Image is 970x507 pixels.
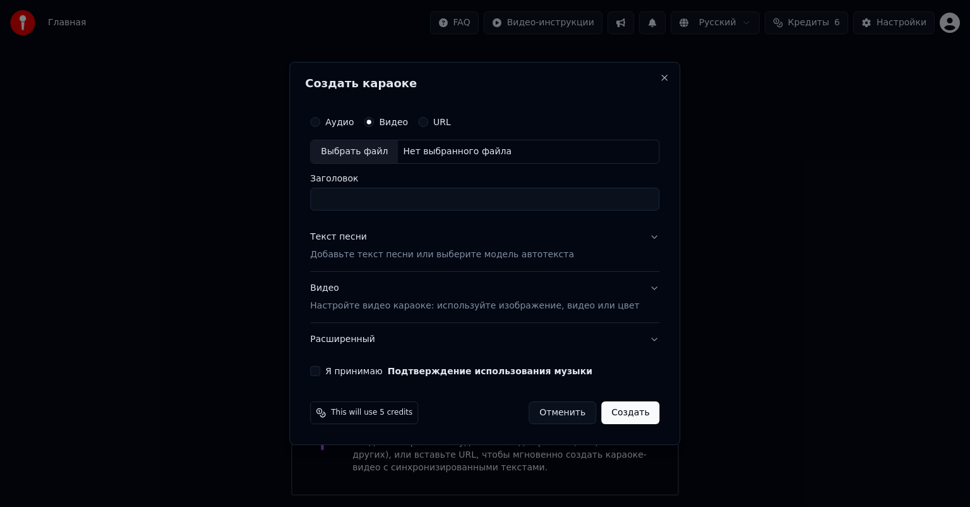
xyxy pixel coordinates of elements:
[310,323,659,356] button: Расширенный
[601,401,659,424] button: Создать
[325,118,354,126] label: Аудио
[433,118,451,126] label: URL
[529,401,596,424] button: Отменить
[311,140,398,163] div: Выбрать файл
[310,221,659,271] button: Текст песниДобавьте текст песни или выберите модель автотекста
[310,282,639,312] div: Видео
[388,367,592,376] button: Я принимаю
[398,145,517,158] div: Нет выбранного файла
[325,367,592,376] label: Я принимаю
[305,78,664,89] h2: Создать караоке
[310,272,659,322] button: ВидеоНастройте видео караоке: используйте изображение, видео или цвет
[310,231,367,243] div: Текст песни
[310,174,659,183] label: Заголовок
[331,408,412,418] span: This will use 5 credits
[310,300,639,312] p: Настройте видео караоке: используйте изображение, видео или цвет
[379,118,408,126] label: Видео
[310,248,574,261] p: Добавьте текст песни или выберите модель автотекста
